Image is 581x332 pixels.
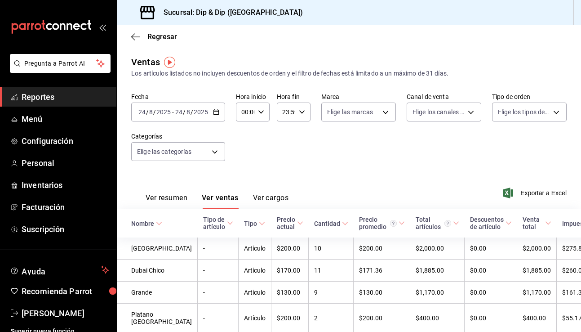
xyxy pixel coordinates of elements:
span: [PERSON_NAME] [22,307,109,319]
td: $1,885.00 [410,260,465,282]
span: / [153,108,156,116]
span: Menú [22,113,109,125]
label: Marca [321,94,396,100]
span: Facturación [22,201,109,213]
span: Personal [22,157,109,169]
input: -- [149,108,153,116]
div: Nombre [131,220,154,227]
td: - [198,282,239,304]
span: Tipo [244,220,265,227]
span: Configuración [22,135,109,147]
span: Venta total [523,216,551,230]
td: $130.00 [354,282,410,304]
input: -- [138,108,146,116]
span: Ayuda [22,265,98,275]
td: - [198,238,239,260]
span: / [183,108,186,116]
label: Canal de venta [407,94,481,100]
div: Precio actual [277,216,295,230]
td: $200.00 [354,238,410,260]
span: / [146,108,149,116]
span: Descuentos de artículo [470,216,512,230]
div: Total artículos [416,216,451,230]
span: Regresar [147,32,177,41]
td: Grande [117,282,198,304]
td: $1,885.00 [517,260,557,282]
td: 11 [309,260,354,282]
button: Pregunta a Parrot AI [10,54,111,73]
div: Venta total [523,216,543,230]
span: Recomienda Parrot [22,285,109,297]
input: -- [186,108,191,116]
div: Los artículos listados no incluyen descuentos de orden y el filtro de fechas está limitado a un m... [131,69,567,78]
td: $0.00 [465,260,517,282]
td: $2,000.00 [410,238,465,260]
td: 10 [309,238,354,260]
span: Suscripción [22,223,109,235]
span: Elige las categorías [137,147,192,156]
img: Tooltip marker [164,57,175,68]
input: ---- [156,108,171,116]
span: Elige las marcas [327,108,373,117]
input: ---- [193,108,208,116]
h3: Sucursal: Dip & Dip ([GEOGRAPHIC_DATA]) [156,7,303,18]
span: Precio promedio [359,216,405,230]
div: Cantidad [314,220,340,227]
button: Regresar [131,32,177,41]
td: $0.00 [465,238,517,260]
label: Hora fin [277,94,310,100]
div: Ventas [131,55,160,69]
div: Tipo [244,220,257,227]
td: $171.36 [354,260,410,282]
td: $1,170.00 [410,282,465,304]
button: Ver resumen [146,193,187,209]
label: Tipo de orden [492,94,567,100]
td: - [198,260,239,282]
td: $130.00 [271,282,309,304]
span: / [191,108,193,116]
span: Inventarios [22,179,109,191]
div: navigation tabs [146,193,288,209]
button: open_drawer_menu [99,23,106,31]
span: Cantidad [314,220,348,227]
td: 9 [309,282,354,304]
div: Descuentos de artículo [470,216,504,230]
label: Fecha [131,94,225,100]
button: Ver cargos [253,193,289,209]
div: Precio promedio [359,216,397,230]
label: Categorías [131,133,225,139]
svg: Precio promedio = Total artículos / cantidad [390,220,397,227]
td: Artículo [239,282,271,304]
td: Artículo [239,238,271,260]
td: $170.00 [271,260,309,282]
button: Ver ventas [202,193,239,209]
div: Tipo de artículo [203,216,225,230]
span: - [172,108,174,116]
span: Tipo de artículo [203,216,233,230]
span: Elige los canales de venta [412,108,465,117]
span: Nombre [131,220,162,227]
span: Total artículos [416,216,459,230]
td: Artículo [239,260,271,282]
button: Exportar a Excel [505,188,567,198]
td: $1,170.00 [517,282,557,304]
td: $200.00 [271,238,309,260]
span: Elige los tipos de orden [498,108,550,117]
span: Pregunta a Parrot AI [24,59,97,68]
svg: El total artículos considera cambios de precios en los artículos así como costos adicionales por ... [444,220,451,227]
td: [GEOGRAPHIC_DATA] [117,238,198,260]
td: $0.00 [465,282,517,304]
a: Pregunta a Parrot AI [6,65,111,75]
input: -- [175,108,183,116]
td: $2,000.00 [517,238,557,260]
span: Precio actual [277,216,303,230]
label: Hora inicio [236,94,270,100]
td: Dubai Chico [117,260,198,282]
span: Reportes [22,91,109,103]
